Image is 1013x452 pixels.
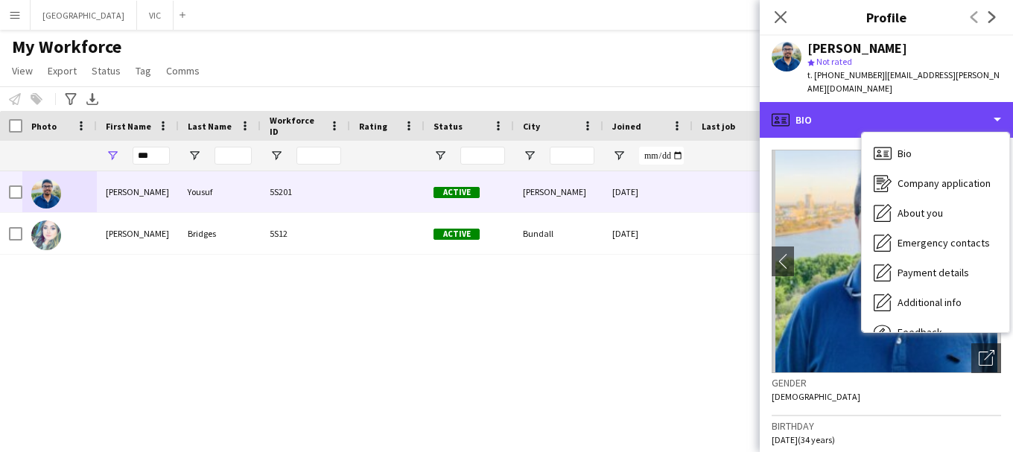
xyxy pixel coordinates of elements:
[83,90,101,108] app-action-btn: Export XLSX
[12,36,121,58] span: My Workforce
[296,147,341,165] input: Workforce ID Filter Input
[92,64,121,77] span: Status
[31,220,61,250] img: Ashlee Bridges
[898,296,962,309] span: Additional info
[807,69,885,80] span: t. [PHONE_NUMBER]
[898,236,990,249] span: Emergency contacts
[772,376,1001,389] h3: Gender
[772,150,1001,373] img: Crew avatar or photo
[160,61,206,80] a: Comms
[862,317,1009,347] div: Feedback
[188,149,201,162] button: Open Filter Menu
[612,149,626,162] button: Open Filter Menu
[97,171,179,212] div: [PERSON_NAME]
[106,149,119,162] button: Open Filter Menu
[270,115,323,137] span: Workforce ID
[639,147,684,165] input: Joined Filter Input
[603,171,693,212] div: [DATE]
[261,213,350,254] div: 5S12
[702,121,735,132] span: Last job
[136,64,151,77] span: Tag
[133,147,170,165] input: First Name Filter Input
[31,1,137,30] button: [GEOGRAPHIC_DATA]
[862,198,1009,228] div: About you
[106,121,151,132] span: First Name
[62,90,80,108] app-action-btn: Advanced filters
[971,343,1001,373] div: Open photos pop-in
[434,149,447,162] button: Open Filter Menu
[460,147,505,165] input: Status Filter Input
[434,229,480,240] span: Active
[807,69,1000,94] span: | [EMAIL_ADDRESS][PERSON_NAME][DOMAIN_NAME]
[359,121,387,132] span: Rating
[898,266,969,279] span: Payment details
[862,168,1009,198] div: Company application
[523,121,540,132] span: City
[772,434,835,445] span: [DATE] (34 years)
[166,64,200,77] span: Comms
[137,1,174,30] button: VIC
[86,61,127,80] a: Status
[898,176,991,190] span: Company application
[6,61,39,80] a: View
[261,171,350,212] div: 5S201
[862,139,1009,168] div: Bio
[603,213,693,254] div: [DATE]
[550,147,594,165] input: City Filter Input
[179,213,261,254] div: Bridges
[188,121,232,132] span: Last Name
[760,7,1013,27] h3: Profile
[48,64,77,77] span: Export
[862,258,1009,287] div: Payment details
[97,213,179,254] div: [PERSON_NAME]
[898,206,943,220] span: About you
[12,64,33,77] span: View
[612,121,641,132] span: Joined
[215,147,252,165] input: Last Name Filter Input
[434,187,480,198] span: Active
[862,228,1009,258] div: Emergency contacts
[514,213,603,254] div: Bundall
[514,171,603,212] div: [PERSON_NAME]
[42,61,83,80] a: Export
[130,61,157,80] a: Tag
[31,121,57,132] span: Photo
[434,121,463,132] span: Status
[270,149,283,162] button: Open Filter Menu
[760,102,1013,138] div: Bio
[772,391,860,402] span: [DEMOGRAPHIC_DATA]
[816,56,852,67] span: Not rated
[898,147,912,160] span: Bio
[179,171,261,212] div: Yousuf
[31,179,61,209] img: Ashique Bin Yousuf
[772,419,1001,433] h3: Birthday
[807,42,907,55] div: [PERSON_NAME]
[523,149,536,162] button: Open Filter Menu
[898,325,942,339] span: Feedback
[862,287,1009,317] div: Additional info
